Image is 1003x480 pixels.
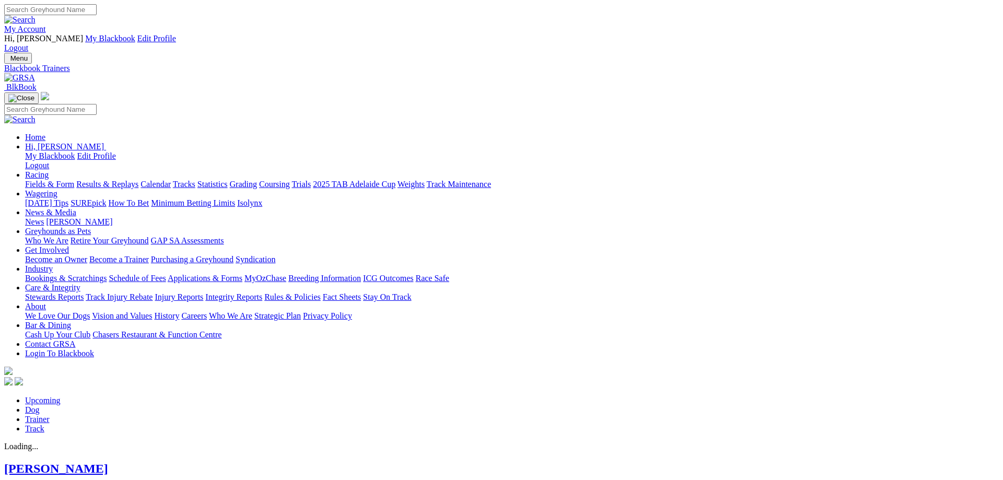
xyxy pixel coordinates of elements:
a: Strategic Plan [254,311,301,320]
a: Blackbook Trainers [4,64,999,73]
div: News & Media [25,217,999,227]
a: Contact GRSA [25,339,75,348]
a: Injury Reports [155,292,203,301]
a: History [154,311,179,320]
a: Calendar [141,180,171,189]
a: [PERSON_NAME] [4,462,108,475]
a: Logout [25,161,49,170]
a: Coursing [259,180,290,189]
a: We Love Our Dogs [25,311,90,320]
a: Wagering [25,189,57,198]
a: Isolynx [237,198,262,207]
a: Industry [25,264,53,273]
div: Bar & Dining [25,330,999,339]
a: News & Media [25,208,76,217]
a: Get Involved [25,245,69,254]
a: Care & Integrity [25,283,80,292]
a: Stay On Track [363,292,411,301]
a: Results & Replays [76,180,138,189]
a: Upcoming [25,396,61,405]
a: GAP SA Assessments [151,236,224,245]
a: Become a Trainer [89,255,149,264]
a: Careers [181,311,207,320]
a: Schedule of Fees [109,274,166,283]
a: Edit Profile [77,151,116,160]
a: 2025 TAB Adelaide Cup [313,180,395,189]
a: Privacy Policy [303,311,352,320]
a: Dog [25,405,40,414]
a: My Blackbook [85,34,135,43]
div: About [25,311,999,321]
a: Fact Sheets [323,292,361,301]
a: Breeding Information [288,274,361,283]
div: My Account [4,34,999,53]
button: Toggle navigation [4,92,39,104]
a: BlkBook [4,83,37,91]
a: ICG Outcomes [363,274,413,283]
a: Trainer [25,415,50,424]
a: Purchasing a Greyhound [151,255,234,264]
a: Track Maintenance [427,180,491,189]
a: Chasers Restaurant & Function Centre [92,330,221,339]
span: Loading... [4,442,38,451]
a: Track Injury Rebate [86,292,153,301]
a: Grading [230,180,257,189]
a: How To Bet [109,198,149,207]
a: Login To Blackbook [25,349,94,358]
a: Track [25,424,44,433]
button: Toggle navigation [4,53,32,64]
a: Fields & Form [25,180,74,189]
div: Get Involved [25,255,999,264]
a: My Account [4,25,46,33]
a: Who We Are [25,236,68,245]
a: Race Safe [415,274,449,283]
img: logo-grsa-white.png [4,367,13,375]
div: Hi, [PERSON_NAME] [25,151,999,170]
a: [DATE] Tips [25,198,68,207]
a: Tracks [173,180,195,189]
a: MyOzChase [244,274,286,283]
a: Trials [291,180,311,189]
a: SUREpick [71,198,106,207]
a: Edit Profile [137,34,176,43]
img: Close [8,94,34,102]
a: Logout [4,43,28,52]
a: My Blackbook [25,151,75,160]
a: Minimum Betting Limits [151,198,235,207]
a: Become an Owner [25,255,87,264]
span: Menu [10,54,28,62]
span: BlkBook [6,83,37,91]
img: facebook.svg [4,377,13,385]
a: Vision and Values [92,311,152,320]
img: logo-grsa-white.png [41,92,49,100]
span: Hi, [PERSON_NAME] [4,34,83,43]
a: Statistics [197,180,228,189]
a: Cash Up Your Club [25,330,90,339]
a: Rules & Policies [264,292,321,301]
a: Hi, [PERSON_NAME] [25,142,106,151]
input: Search [4,4,97,15]
a: Who We Are [209,311,252,320]
a: Bar & Dining [25,321,71,330]
a: Integrity Reports [205,292,262,301]
img: Search [4,15,36,25]
img: GRSA [4,73,35,83]
a: News [25,217,44,226]
a: Applications & Forms [168,274,242,283]
a: Syndication [236,255,275,264]
img: Search [4,115,36,124]
div: Greyhounds as Pets [25,236,999,245]
div: Care & Integrity [25,292,999,302]
a: Racing [25,170,49,179]
a: Home [25,133,45,142]
a: Retire Your Greyhound [71,236,149,245]
div: Wagering [25,198,999,208]
a: About [25,302,46,311]
a: Greyhounds as Pets [25,227,91,236]
a: Stewards Reports [25,292,84,301]
a: Weights [398,180,425,189]
a: Bookings & Scratchings [25,274,107,283]
div: Racing [25,180,999,189]
input: Search [4,104,97,115]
